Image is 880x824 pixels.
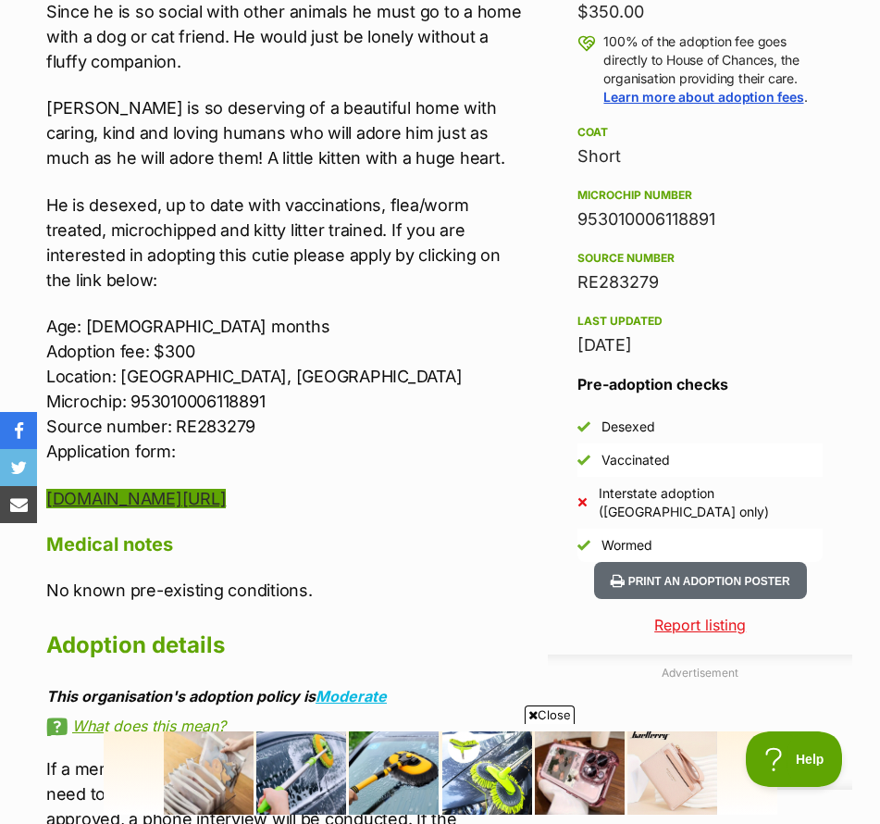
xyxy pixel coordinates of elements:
img: Yes [577,454,590,467]
img: No [577,497,588,507]
h4: Medical notes [46,532,523,556]
iframe: Advertisement [104,731,777,815]
a: What does this mean? [46,718,523,734]
div: Wormed [601,536,652,555]
div: Short [577,144,823,169]
div: Microchip number [577,188,823,203]
p: 100% of the adoption fee goes directly to House of Chances, the organisation providing their care. . [603,32,823,106]
a: [DOMAIN_NAME][URL] [46,489,226,508]
div: RE283279 [577,269,823,295]
h2: Adoption details [46,625,523,666]
div: Vaccinated [601,451,670,469]
div: 953010006118891 [577,206,823,232]
button: Print an adoption poster [594,562,807,600]
a: Report listing [548,614,852,636]
p: [PERSON_NAME] is so deserving of a beautiful home with caring, kind and loving humans who will ad... [46,95,523,170]
div: Coat [577,125,823,140]
p: No known pre-existing conditions. [46,578,523,603]
p: Age: [DEMOGRAPHIC_DATA] months Adoption fee: $300 Location: [GEOGRAPHIC_DATA], [GEOGRAPHIC_DATA] ... [46,314,523,464]
img: Yes [577,420,590,433]
div: Advertisement [548,655,852,790]
a: Learn more about adoption fees [603,89,803,105]
p: He is desexed, up to date with vaccinations, flea/worm treated, microchipped and kitty litter tra... [46,193,523,293]
div: Desexed [601,418,655,436]
div: [DATE] [577,332,823,358]
a: Moderate [316,687,387,705]
div: Interstate adoption ([GEOGRAPHIC_DATA] only) [599,484,823,521]
h3: Pre-adoption checks [577,373,823,395]
span: Close [525,705,575,724]
img: Yes [577,539,590,552]
iframe: Help Scout Beacon - Open [746,731,843,787]
div: Last updated [577,314,823,329]
div: Source number [577,251,823,266]
div: This organisation's adoption policy is [46,688,523,705]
